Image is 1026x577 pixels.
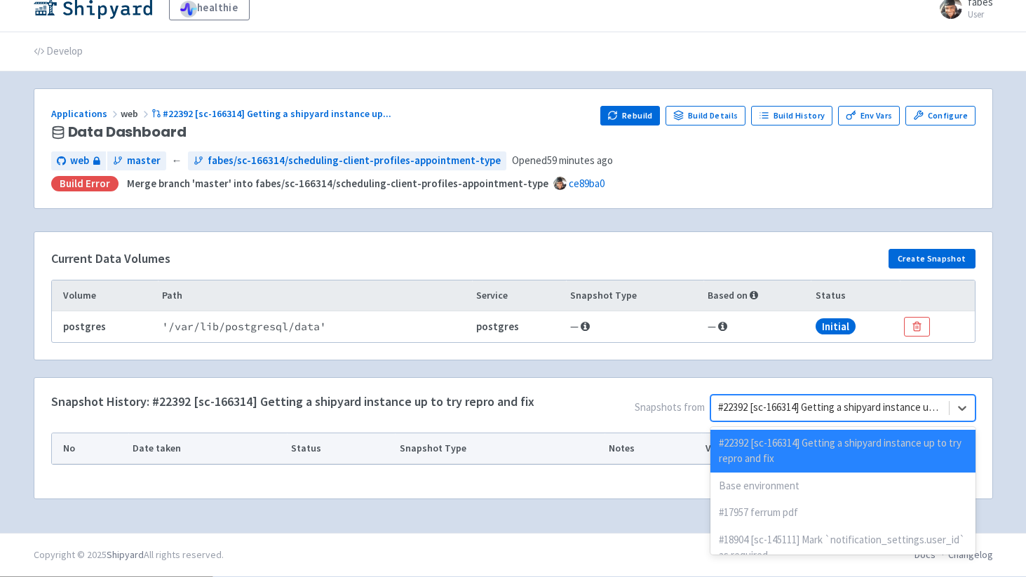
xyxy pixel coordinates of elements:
span: fabes/sc-166314/scheduling-client-profiles-appointment-type [208,153,501,169]
a: Configure [905,106,975,125]
span: Data Dashboard [68,124,187,140]
div: Copyright © 2025 All rights reserved. [34,548,224,562]
th: Volume [52,280,158,311]
span: Opened [512,153,613,169]
a: #22392 [sc-166314] Getting a shipyard instance up... [151,107,394,120]
span: master [127,153,161,169]
button: Rebuild [600,106,661,125]
div: #22392 [sc-166314] Getting a shipyard instance up to try repro and fix [710,430,975,473]
a: web [51,151,106,170]
a: Applications [51,107,121,120]
a: ce89ba0 [569,177,605,190]
a: fabes/sc-166314/scheduling-client-profiles-appointment-type [188,151,506,170]
a: Env Vars [838,106,900,125]
div: Base environment [710,473,975,500]
th: Date taken [128,433,287,464]
span: web [121,107,151,120]
a: Build Details [666,106,745,125]
th: No [52,433,128,464]
div: Build Error [51,176,119,192]
strong: Merge branch 'master' into fabes/sc-166314/scheduling-client-profiles-appointment-type [127,177,548,190]
th: Service [472,280,566,311]
span: Initial [816,318,856,334]
td: — [566,311,703,342]
th: Status [811,280,900,311]
th: Path [158,280,472,311]
span: #22392 [sc-166314] Getting a shipyard instance up ... [163,107,391,120]
b: postgres [63,320,106,333]
h4: Current Data Volumes [51,252,170,266]
small: User [968,10,993,19]
th: Snapshot Type [395,433,604,464]
b: postgres [476,320,519,333]
a: Shipyard [107,548,144,561]
th: Volumes [701,433,831,464]
span: ← [172,153,182,169]
button: Create Snapshot [889,249,975,269]
h4: Snapshot History: #22392 [sc-166314] Getting a shipyard instance up to try repro and fix [51,395,534,409]
time: 59 minutes ago [547,154,613,167]
span: web [70,153,89,169]
div: #17957 ferrum pdf [710,499,975,527]
th: Based on [703,280,811,311]
a: master [107,151,166,170]
th: Notes [605,433,701,464]
th: Status [287,433,395,464]
th: Snapshot Type [566,280,703,311]
td: — [703,311,811,342]
a: Build History [751,106,832,125]
td: ' /var/lib/postgresql/data ' [158,311,472,342]
span: Snapshots from [534,395,976,427]
a: Develop [34,32,83,72]
div: #18904 [sc-145111] Mark `notification_settings.user_id` as required [710,527,975,569]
